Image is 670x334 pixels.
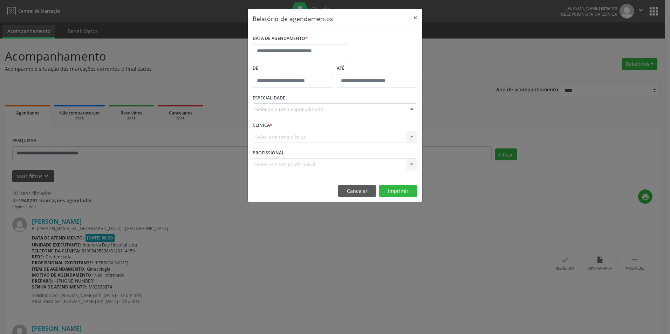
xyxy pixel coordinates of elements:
[255,106,323,113] span: Seleciona uma especialidade
[408,9,422,26] button: Close
[379,185,417,197] button: Imprimir
[253,33,308,44] label: DATA DE AGENDAMENTO
[253,120,272,131] label: CLÍNICA
[253,147,284,158] label: PROFISSIONAL
[338,185,376,197] button: Cancelar
[337,63,417,74] label: ATÉ
[253,63,333,74] label: De
[253,93,285,104] label: ESPECIALIDADE
[253,14,333,23] h5: Relatório de agendamentos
